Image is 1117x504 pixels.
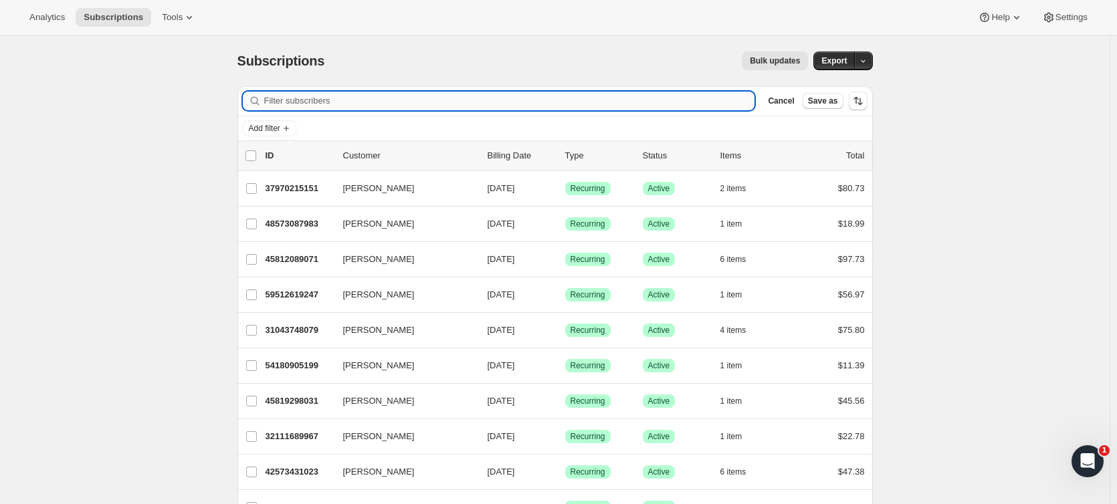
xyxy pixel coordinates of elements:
[571,219,605,229] span: Recurring
[648,289,670,300] span: Active
[720,215,757,233] button: 1 item
[266,288,332,301] p: 59512619247
[343,149,477,162] p: Customer
[720,250,761,269] button: 6 items
[84,12,143,23] span: Subscriptions
[335,284,469,305] button: [PERSON_NAME]
[720,431,742,442] span: 1 item
[838,431,865,441] span: $22.78
[571,360,605,371] span: Recurring
[838,183,865,193] span: $80.73
[970,8,1031,27] button: Help
[838,219,865,229] span: $18.99
[343,182,415,195] span: [PERSON_NAME]
[991,12,1009,23] span: Help
[266,250,865,269] div: 45812089071[PERSON_NAME][DATE]SuccessRecurringSuccessActive6 items$97.73
[335,178,469,199] button: [PERSON_NAME]
[571,431,605,442] span: Recurring
[750,55,800,66] span: Bulk updates
[720,392,757,410] button: 1 item
[243,120,296,136] button: Add filter
[838,467,865,477] span: $47.38
[643,149,710,162] p: Status
[343,394,415,408] span: [PERSON_NAME]
[343,288,415,301] span: [PERSON_NAME]
[488,360,515,370] span: [DATE]
[343,359,415,372] span: [PERSON_NAME]
[720,179,761,198] button: 2 items
[335,213,469,235] button: [PERSON_NAME]
[565,149,632,162] div: Type
[266,253,332,266] p: 45812089071
[266,394,332,408] p: 45819298031
[648,431,670,442] span: Active
[266,149,865,162] div: IDCustomerBilling DateTypeStatusItemsTotal
[1034,8,1096,27] button: Settings
[335,426,469,447] button: [PERSON_NAME]
[264,92,755,110] input: Filter subscribers
[571,254,605,265] span: Recurring
[266,392,865,410] div: 45819298031[PERSON_NAME][DATE]SuccessRecurringSuccessActive1 item$45.56
[720,183,746,194] span: 2 items
[821,55,847,66] span: Export
[266,356,865,375] div: 54180905199[PERSON_NAME][DATE]SuccessRecurringSuccessActive1 item$11.39
[768,96,794,106] span: Cancel
[1055,12,1088,23] span: Settings
[803,93,843,109] button: Save as
[571,289,605,300] span: Recurring
[266,324,332,337] p: 31043748079
[720,467,746,477] span: 6 items
[849,92,868,110] button: Sort the results
[488,396,515,406] span: [DATE]
[571,183,605,194] span: Recurring
[763,93,799,109] button: Cancel
[838,289,865,299] span: $56.97
[720,360,742,371] span: 1 item
[648,219,670,229] span: Active
[488,254,515,264] span: [DATE]
[838,325,865,335] span: $75.80
[648,467,670,477] span: Active
[266,427,865,446] div: 32111689967[PERSON_NAME][DATE]SuccessRecurringSuccessActive1 item$22.78
[76,8,151,27] button: Subscriptions
[648,360,670,371] span: Active
[838,396,865,406] span: $45.56
[266,285,865,304] div: 59512619247[PERSON_NAME][DATE]SuccessRecurringSuccessActive1 item$56.97
[571,467,605,477] span: Recurring
[720,325,746,336] span: 4 items
[720,289,742,300] span: 1 item
[813,51,855,70] button: Export
[488,467,515,477] span: [DATE]
[266,430,332,443] p: 32111689967
[154,8,204,27] button: Tools
[266,463,865,481] div: 42573431023[PERSON_NAME][DATE]SuccessRecurringSuccessActive6 items$47.38
[21,8,73,27] button: Analytics
[266,149,332,162] p: ID
[335,355,469,376] button: [PERSON_NAME]
[343,324,415,337] span: [PERSON_NAME]
[1099,445,1110,456] span: 1
[488,149,554,162] p: Billing Date
[335,461,469,483] button: [PERSON_NAME]
[742,51,808,70] button: Bulk updates
[266,217,332,231] p: 48573087983
[720,356,757,375] button: 1 item
[488,431,515,441] span: [DATE]
[266,182,332,195] p: 37970215151
[720,463,761,481] button: 6 items
[266,215,865,233] div: 48573087983[PERSON_NAME][DATE]SuccessRecurringSuccessActive1 item$18.99
[237,53,325,68] span: Subscriptions
[720,149,787,162] div: Items
[488,183,515,193] span: [DATE]
[720,285,757,304] button: 1 item
[808,96,838,106] span: Save as
[266,465,332,479] p: 42573431023
[266,321,865,340] div: 31043748079[PERSON_NAME][DATE]SuccessRecurringSuccessActive4 items$75.80
[571,325,605,336] span: Recurring
[343,465,415,479] span: [PERSON_NAME]
[488,325,515,335] span: [DATE]
[343,217,415,231] span: [PERSON_NAME]
[343,253,415,266] span: [PERSON_NAME]
[249,123,280,134] span: Add filter
[1072,445,1104,477] iframe: Intercom live chat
